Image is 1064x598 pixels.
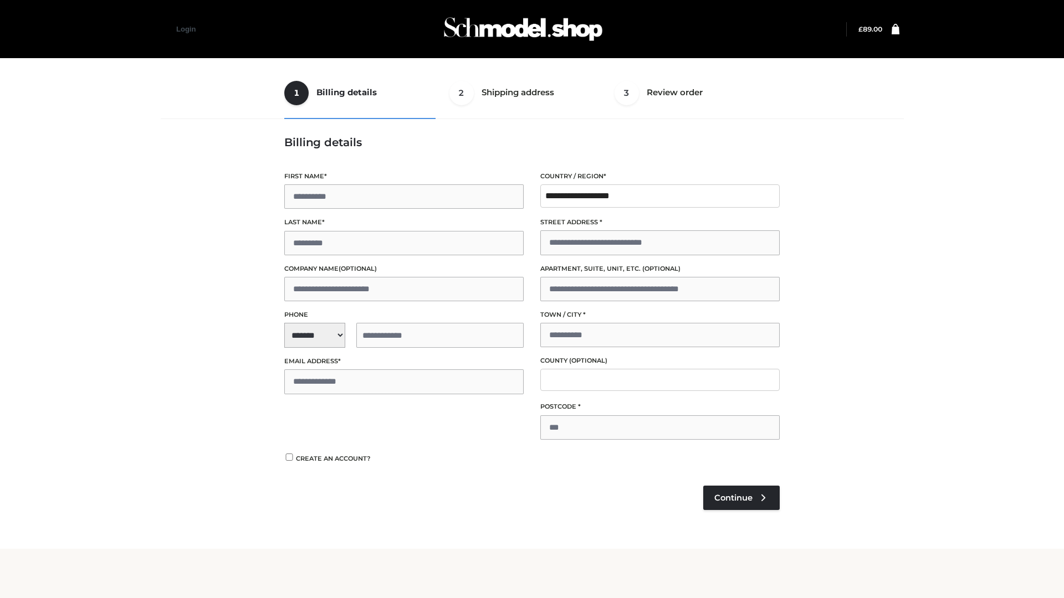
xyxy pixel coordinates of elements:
[642,265,681,272] span: (optional)
[440,7,606,51] img: Schmodel Admin 964
[284,171,524,182] label: First name
[339,265,377,272] span: (optional)
[569,357,607,364] span: (optional)
[714,493,753,503] span: Continue
[540,310,780,320] label: Town / City
[540,401,780,412] label: Postcode
[284,136,780,149] h3: Billing details
[284,310,524,320] label: Phone
[540,171,780,182] label: Country / Region
[284,217,524,228] label: Last name
[284,453,294,461] input: Create an account?
[284,264,524,274] label: Company name
[540,217,780,228] label: Street address
[176,25,196,33] a: Login
[858,25,863,33] span: £
[284,356,524,367] label: Email address
[858,25,882,33] a: £89.00
[540,264,780,274] label: Apartment, suite, unit, etc.
[703,486,780,510] a: Continue
[858,25,882,33] bdi: 89.00
[296,455,371,462] span: Create an account?
[540,355,780,366] label: County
